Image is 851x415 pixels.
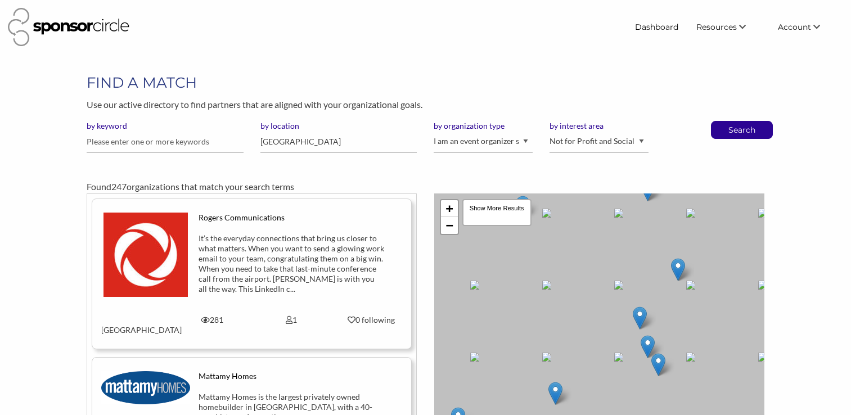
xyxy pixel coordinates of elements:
[87,131,244,153] input: Please enter one or more keywords
[550,121,649,131] label: by interest area
[101,213,403,335] a: Rogers Communications It’s the everyday connections that bring us closer to what matters. When yo...
[199,233,384,294] div: It’s the everyday connections that bring us closer to what matters. When you want to send a glowi...
[8,8,129,46] img: Sponsor Circle Logo
[87,180,765,193] div: Found organizations that match your search terms
[696,22,737,32] span: Resources
[252,315,331,325] div: 1
[87,73,765,93] h1: FIND A MATCH
[441,217,458,234] a: Zoom out
[93,315,172,335] div: [GEOGRAPHIC_DATA]
[199,371,384,381] div: Mattamy Homes
[172,315,251,325] div: 281
[769,17,843,37] li: Account
[462,199,532,226] div: Show More Results
[723,121,760,138] button: Search
[87,97,765,112] p: Use our active directory to find partners that are aligned with your organizational goals.
[199,213,384,223] div: Rogers Communications
[778,22,811,32] span: Account
[111,181,127,192] span: 247
[340,315,402,325] div: 0 following
[260,121,417,131] label: by location
[101,371,191,404] img: rq9nydqnacop7ggcrmaz
[103,213,188,297] img: bl5qf1dqej16magtqk9f
[434,121,533,131] label: by organization type
[687,17,769,37] li: Resources
[87,121,244,131] label: by keyword
[626,17,687,37] a: Dashboard
[441,200,458,217] a: Zoom in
